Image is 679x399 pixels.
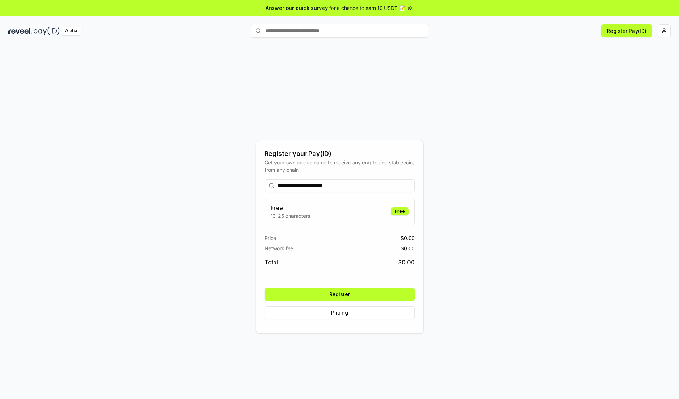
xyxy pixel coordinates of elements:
[34,27,60,35] img: pay_id
[266,4,328,12] span: Answer our quick survey
[401,245,415,252] span: $ 0.00
[8,27,32,35] img: reveel_dark
[401,234,415,242] span: $ 0.00
[601,24,652,37] button: Register Pay(ID)
[271,212,310,219] p: 13-25 characters
[398,258,415,266] span: $ 0.00
[265,149,415,159] div: Register your Pay(ID)
[265,288,415,301] button: Register
[265,258,278,266] span: Total
[265,234,276,242] span: Price
[391,207,409,215] div: Free
[329,4,405,12] span: for a chance to earn 10 USDT 📝
[61,27,81,35] div: Alpha
[271,204,310,212] h3: Free
[265,306,415,319] button: Pricing
[265,245,293,252] span: Network fee
[265,159,415,174] div: Get your own unique name to receive any crypto and stablecoin, from any chain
